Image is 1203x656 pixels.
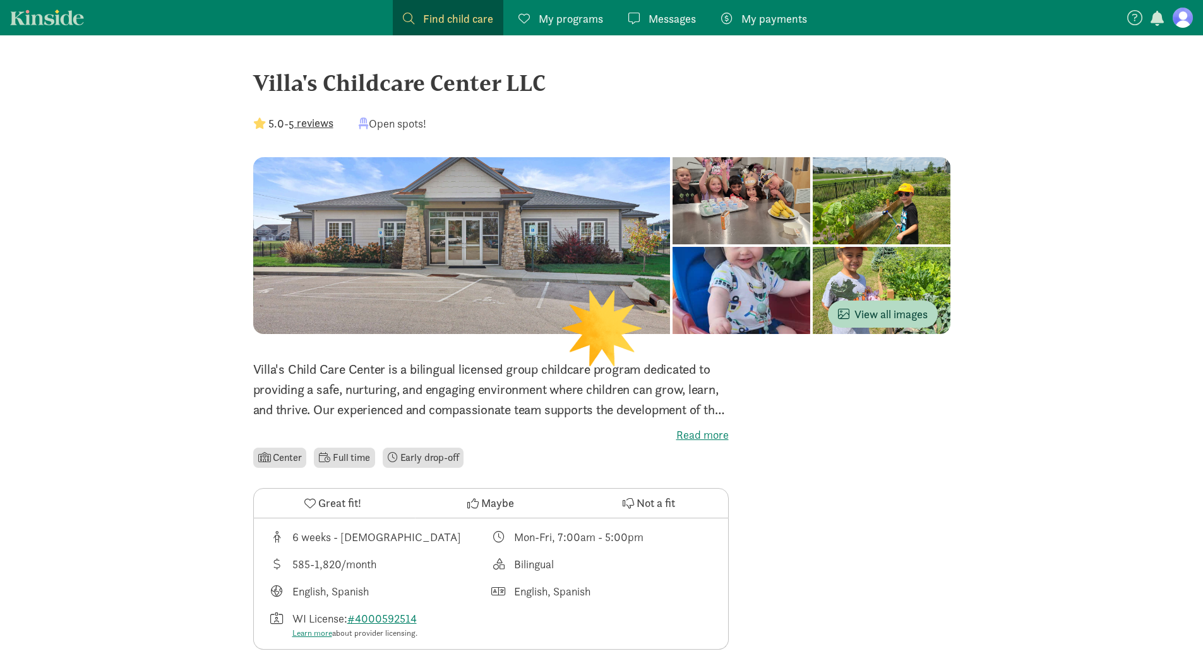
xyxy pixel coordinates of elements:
[838,306,928,323] span: View all images
[412,489,570,518] button: Maybe
[481,494,514,511] span: Maybe
[347,611,417,626] a: #4000592514
[318,494,361,511] span: Great fit!
[491,528,713,546] div: Class schedule
[292,628,332,638] a: Learn more
[539,10,603,27] span: My programs
[268,116,284,131] strong: 5.0
[491,556,713,573] div: This provider's education philosophy
[269,610,491,640] div: License number
[10,9,84,25] a: Kinside
[253,448,307,468] li: Center
[649,10,696,27] span: Messages
[269,583,491,600] div: Languages taught
[253,359,729,420] p: Villa's Child Care Center is a bilingual licensed group childcare program dedicated to providing ...
[423,10,493,27] span: Find child care
[828,301,938,328] button: View all images
[637,494,675,511] span: Not a fit
[269,556,491,573] div: Average tuition for this program
[491,583,713,600] div: Languages spoken
[254,489,412,518] button: Great fit!
[514,583,590,600] div: English, Spanish
[514,528,643,546] div: Mon-Fri, 7:00am - 5:00pm
[253,115,333,132] div: -
[292,556,376,573] div: 585-1,820/month
[314,448,374,468] li: Full time
[269,528,491,546] div: Age range for children that this provider cares for
[292,583,369,600] div: English, Spanish
[253,66,950,100] div: Villa's Childcare Center LLC
[292,528,461,546] div: 6 weeks - [DEMOGRAPHIC_DATA]
[383,448,464,468] li: Early drop-off
[292,610,422,640] div: WI License:
[253,427,729,443] label: Read more
[570,489,727,518] button: Not a fit
[292,627,422,640] div: about provider licensing.
[359,115,426,132] div: Open spots!
[514,556,554,573] div: Bilingual
[741,10,807,27] span: My payments
[289,114,333,131] button: 5 reviews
